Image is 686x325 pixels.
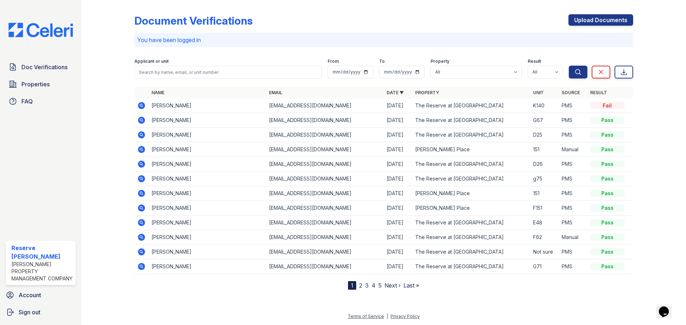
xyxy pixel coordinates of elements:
[348,314,384,319] a: Terms of Service
[149,201,266,215] td: [PERSON_NAME]
[11,261,73,282] div: [PERSON_NAME] Property Management Company
[348,281,356,290] div: 1
[559,128,587,142] td: PMS
[384,245,412,259] td: [DATE]
[530,259,559,274] td: G71
[384,201,412,215] td: [DATE]
[530,128,559,142] td: D25
[6,77,76,91] a: Properties
[412,215,530,230] td: The Reserve at [GEOGRAPHIC_DATA]
[530,98,559,113] td: K140
[266,157,384,172] td: [EMAIL_ADDRESS][DOMAIN_NAME]
[266,186,384,201] td: [EMAIL_ADDRESS][DOMAIN_NAME]
[415,90,439,95] a: Property
[379,59,385,64] label: To
[559,142,587,157] td: Manual
[412,201,530,215] td: [PERSON_NAME] Place
[384,128,412,142] td: [DATE]
[149,142,266,157] td: [PERSON_NAME]
[559,259,587,274] td: PMS
[134,59,169,64] label: Applicant or unit
[149,230,266,245] td: [PERSON_NAME]
[412,245,530,259] td: The Reserve at [GEOGRAPHIC_DATA]
[412,128,530,142] td: The Reserve at [GEOGRAPHIC_DATA]
[530,157,559,172] td: D26
[134,66,322,78] input: Search by name, email, or unit number
[384,186,412,201] td: [DATE]
[266,128,384,142] td: [EMAIL_ADDRESS][DOMAIN_NAME]
[11,244,73,261] div: Reserve [PERSON_NAME]
[387,314,388,319] div: |
[391,314,420,319] a: Privacy Policy
[559,98,587,113] td: PMS
[590,219,625,226] div: Pass
[431,59,449,64] label: Property
[149,172,266,186] td: [PERSON_NAME]
[559,215,587,230] td: PMS
[328,59,339,64] label: From
[384,259,412,274] td: [DATE]
[412,186,530,201] td: [PERSON_NAME] Place
[530,113,559,128] td: G67
[530,186,559,201] td: 151
[149,245,266,259] td: [PERSON_NAME]
[590,117,625,124] div: Pass
[151,90,164,95] a: Name
[528,59,541,64] label: Result
[266,142,384,157] td: [EMAIL_ADDRESS][DOMAIN_NAME]
[3,305,79,319] a: Sign out
[590,161,625,168] div: Pass
[266,259,384,274] td: [EMAIL_ADDRESS][DOMAIN_NAME]
[266,245,384,259] td: [EMAIL_ADDRESS][DOMAIN_NAME]
[269,90,282,95] a: Email
[149,113,266,128] td: [PERSON_NAME]
[590,102,625,109] div: Fail
[149,259,266,274] td: [PERSON_NAME]
[559,157,587,172] td: PMS
[559,186,587,201] td: PMS
[384,172,412,186] td: [DATE]
[149,157,266,172] td: [PERSON_NAME]
[412,230,530,245] td: The Reserve at [GEOGRAPHIC_DATA]
[21,80,50,88] span: Properties
[359,282,362,289] a: 2
[3,23,79,37] img: CE_Logo_Blue-a8612792a0a2168367f1c8372b55b34899dd931a85d93a1a3d3e32e68fde9ad4.png
[149,128,266,142] td: [PERSON_NAME]
[19,291,41,299] span: Account
[134,14,253,27] div: Document Verifications
[266,113,384,128] td: [EMAIL_ADDRESS][DOMAIN_NAME]
[137,36,630,44] p: You have been logged in
[568,14,633,26] a: Upload Documents
[21,63,68,71] span: Doc Verifications
[19,308,40,316] span: Sign out
[149,186,266,201] td: [PERSON_NAME]
[266,230,384,245] td: [EMAIL_ADDRESS][DOMAIN_NAME]
[590,131,625,138] div: Pass
[21,97,33,106] span: FAQ
[412,98,530,113] td: The Reserve at [GEOGRAPHIC_DATA]
[266,172,384,186] td: [EMAIL_ADDRESS][DOMAIN_NAME]
[365,282,369,289] a: 3
[590,146,625,153] div: Pass
[412,113,530,128] td: The Reserve at [GEOGRAPHIC_DATA]
[562,90,580,95] a: Source
[6,94,76,108] a: FAQ
[384,215,412,230] td: [DATE]
[590,248,625,255] div: Pass
[530,230,559,245] td: F62
[590,263,625,270] div: Pass
[384,113,412,128] td: [DATE]
[530,172,559,186] td: g75
[412,172,530,186] td: The Reserve at [GEOGRAPHIC_DATA]
[266,215,384,230] td: [EMAIL_ADDRESS][DOMAIN_NAME]
[530,215,559,230] td: E48
[149,98,266,113] td: [PERSON_NAME]
[372,282,376,289] a: 4
[559,172,587,186] td: PMS
[590,204,625,212] div: Pass
[3,288,79,302] a: Account
[412,259,530,274] td: The Reserve at [GEOGRAPHIC_DATA]
[384,98,412,113] td: [DATE]
[590,175,625,182] div: Pass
